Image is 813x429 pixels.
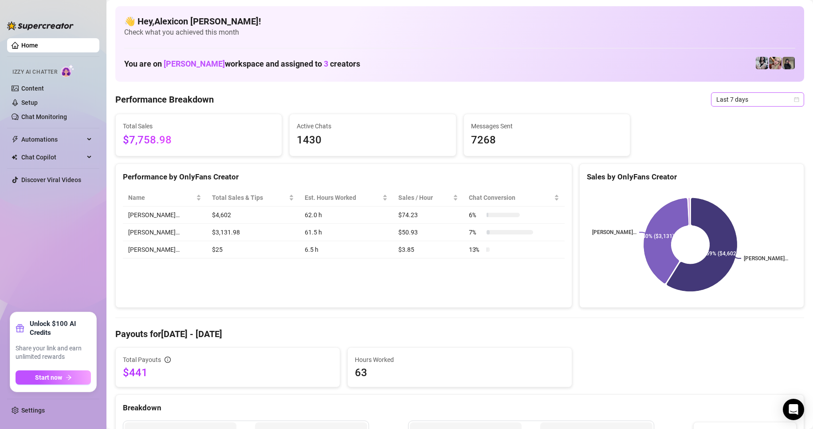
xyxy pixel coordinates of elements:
[16,344,91,361] span: Share your link and earn unlimited rewards
[783,399,804,420] div: Open Intercom Messenger
[123,171,565,183] div: Performance by OnlyFans Creator
[61,64,75,77] img: AI Chatter
[398,193,451,203] span: Sales / Hour
[212,193,287,203] span: Total Sales & Tips
[794,97,799,102] span: calendar
[165,357,171,363] span: info-circle
[124,59,360,69] h1: You are on workspace and assigned to creators
[587,171,797,183] div: Sales by OnlyFans Creator
[123,355,161,365] span: Total Payouts
[123,189,207,207] th: Name
[471,132,623,149] span: 7268
[21,132,84,147] span: Automations
[123,365,333,380] span: $441
[30,319,91,337] strong: Unlock $100 AI Credits
[782,57,795,69] img: Anna
[164,59,225,68] span: [PERSON_NAME]
[21,85,44,92] a: Content
[756,57,768,69] img: Sadie
[207,207,299,224] td: $4,602
[123,132,275,149] span: $7,758.98
[123,241,207,258] td: [PERSON_NAME]…
[115,328,804,340] h4: Payouts for [DATE] - [DATE]
[744,255,788,262] text: [PERSON_NAME]…
[12,154,17,160] img: Chat Copilot
[592,229,636,235] text: [PERSON_NAME]…
[123,207,207,224] td: [PERSON_NAME]…
[115,93,214,106] h4: Performance Breakdown
[16,324,24,333] span: gift
[124,15,795,28] h4: 👋 Hey, Alexicon [PERSON_NAME] !
[66,374,72,381] span: arrow-right
[355,365,565,380] span: 63
[299,224,393,241] td: 61.5 h
[124,28,795,37] span: Check what you achieved this month
[21,42,38,49] a: Home
[769,57,782,69] img: Anna
[324,59,328,68] span: 3
[299,207,393,224] td: 62.0 h
[123,402,797,414] div: Breakdown
[123,224,207,241] td: [PERSON_NAME]…
[123,121,275,131] span: Total Sales
[393,241,463,258] td: $3.85
[716,93,799,106] span: Last 7 days
[469,227,483,237] span: 7 %
[207,224,299,241] td: $3,131.98
[463,189,565,207] th: Chat Conversion
[21,113,67,120] a: Chat Monitoring
[297,132,448,149] span: 1430
[21,407,45,414] a: Settings
[12,68,57,76] span: Izzy AI Chatter
[297,121,448,131] span: Active Chats
[469,210,483,220] span: 6 %
[7,21,74,30] img: logo-BBDzfeDw.svg
[393,224,463,241] td: $50.93
[393,207,463,224] td: $74.23
[207,189,299,207] th: Total Sales & Tips
[207,241,299,258] td: $25
[393,189,463,207] th: Sales / Hour
[35,374,62,381] span: Start now
[469,245,483,254] span: 13 %
[128,193,194,203] span: Name
[469,193,552,203] span: Chat Conversion
[305,193,381,203] div: Est. Hours Worked
[471,121,623,131] span: Messages Sent
[12,136,19,143] span: thunderbolt
[21,150,84,164] span: Chat Copilot
[16,370,91,385] button: Start nowarrow-right
[21,176,81,183] a: Discover Viral Videos
[299,241,393,258] td: 6.5 h
[21,99,38,106] a: Setup
[355,355,565,365] span: Hours Worked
